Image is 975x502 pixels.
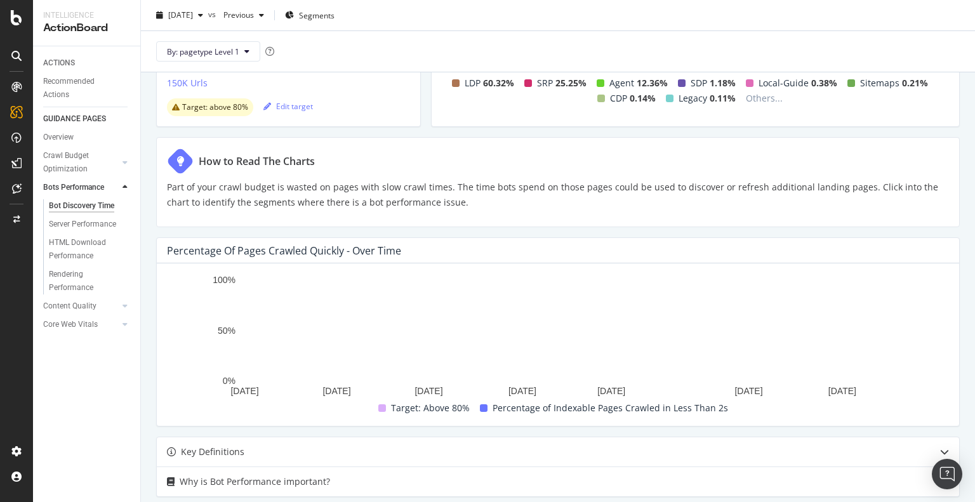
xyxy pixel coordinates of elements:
text: [DATE] [415,386,442,396]
a: Bots Performance [43,181,119,194]
button: Segments [280,5,340,25]
button: [DATE] [151,5,208,25]
div: Bots Performance [43,181,104,194]
div: ACTIONS [43,56,75,70]
span: 0.38% [811,76,837,91]
span: LDP [465,76,481,91]
span: 1.18% [710,76,736,91]
span: Previous [218,10,254,20]
span: Segments [299,10,335,20]
div: ActionBoard [43,21,130,36]
text: [DATE] [322,386,350,396]
a: Content Quality [43,300,119,313]
a: Crawl Budget Optimization [43,149,119,176]
span: By: pagetype Level 1 [167,46,239,56]
span: 0.21% [902,76,928,91]
span: Legacy [679,91,707,106]
a: ACTIONS [43,56,131,70]
div: 150K Urls [167,77,208,89]
div: Core Web Vitals [43,318,98,331]
span: Sitemaps [860,76,899,91]
text: [DATE] [508,386,536,396]
button: By: pagetype Level 1 [156,41,260,62]
span: 12.36% [637,76,668,91]
span: Target: Above 80% [391,400,470,416]
a: HTML Download Performance [49,236,131,263]
a: Bot Discovery Time [49,199,131,213]
span: SDP [691,76,707,91]
span: 25.25% [555,76,587,91]
div: Bot Discovery Time [49,199,114,213]
div: Crawl Budget Optimization [43,149,110,176]
span: CDP [610,91,627,106]
div: warning label [167,98,253,116]
button: 150K Urls [167,76,208,96]
span: SRP [537,76,553,91]
div: Percentage of Pages Crawled Quickly - Over Time [167,244,401,257]
span: vs [208,8,218,19]
text: 100% [213,275,235,286]
span: Others... [741,91,788,106]
a: Overview [43,131,131,144]
span: Target: above 80% [182,103,248,111]
button: Edit target [263,96,313,116]
a: Server Performance [49,218,131,231]
text: 0% [223,376,235,386]
div: Overview [43,131,74,144]
div: Why is Bot Performance important? [180,474,330,489]
div: HTML Download Performance [49,236,123,263]
div: Rendering Performance [49,268,120,294]
span: 60.32% [483,76,514,91]
a: GUIDANCE PAGES [43,112,131,126]
text: [DATE] [597,386,625,396]
div: Intelligence [43,10,130,21]
div: Open Intercom Messenger [932,459,962,489]
div: How to Read The Charts [199,154,315,169]
span: 0.11% [710,91,736,106]
p: Part of your crawl budget is wasted on pages with slow crawl times. The time bots spend on those ... [167,180,949,210]
a: Rendering Performance [49,268,131,294]
text: [DATE] [230,386,258,396]
a: Core Web Vitals [43,318,119,331]
text: 50% [218,326,235,336]
button: Previous [218,5,269,25]
text: [DATE] [734,386,762,396]
div: Recommended Actions [43,75,119,102]
div: GUIDANCE PAGES [43,112,106,126]
div: Server Performance [49,218,116,231]
svg: A chart. [167,274,939,400]
span: Agent [609,76,634,91]
a: Recommended Actions [43,75,131,102]
span: Local-Guide [759,76,809,91]
div: Key Definitions [181,444,244,459]
text: [DATE] [828,386,856,396]
span: 2025 Oct. 5th [168,10,193,20]
span: Percentage of Indexable Pages Crawled in Less Than 2s [493,400,728,416]
div: Content Quality [43,300,96,313]
span: 0.14% [630,91,656,106]
div: Edit target [263,101,313,112]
